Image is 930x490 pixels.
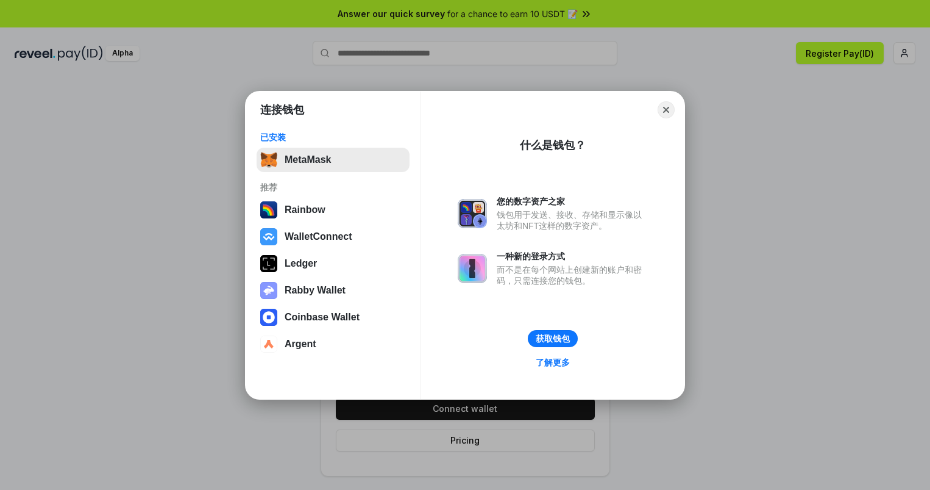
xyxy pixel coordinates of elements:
div: Rabby Wallet [285,285,346,296]
div: Coinbase Wallet [285,312,360,323]
img: svg+xml,%3Csvg%20xmlns%3D%22http%3A%2F%2Fwww.w3.org%2F2000%2Fsvg%22%20width%3D%2228%22%20height%3... [260,255,277,272]
div: Argent [285,339,316,350]
button: Rainbow [257,198,410,222]
div: 您的数字资产之家 [497,196,648,207]
button: Close [658,101,675,118]
div: Rainbow [285,204,325,215]
button: Coinbase Wallet [257,305,410,330]
div: 一种新的登录方式 [497,251,648,262]
button: 获取钱包 [528,330,578,347]
img: svg+xml,%3Csvg%20xmlns%3D%22http%3A%2F%2Fwww.w3.org%2F2000%2Fsvg%22%20fill%3D%22none%22%20viewBox... [458,199,487,228]
a: 了解更多 [528,355,577,370]
div: 什么是钱包？ [520,138,586,153]
img: svg+xml,%3Csvg%20width%3D%2228%22%20height%3D%2228%22%20viewBox%3D%220%200%2028%2028%22%20fill%3D... [260,309,277,326]
div: 钱包用于发送、接收、存储和显示像以太坊和NFT这样的数字资产。 [497,209,648,231]
div: 获取钱包 [536,333,570,344]
div: 推荐 [260,182,406,193]
div: WalletConnect [285,231,352,242]
button: MetaMask [257,148,410,172]
button: WalletConnect [257,225,410,249]
div: 了解更多 [536,357,570,368]
button: Argent [257,332,410,356]
div: Ledger [285,258,317,269]
button: Rabby Wallet [257,278,410,303]
h1: 连接钱包 [260,103,304,117]
div: 而不是在每个网站上创建新的账户和密码，只需连接您的钱包。 [497,264,648,286]
img: svg+xml,%3Csvg%20xmlns%3D%22http%3A%2F%2Fwww.w3.org%2F2000%2Fsvg%22%20fill%3D%22none%22%20viewBox... [458,254,487,283]
div: MetaMask [285,154,331,165]
img: svg+xml,%3Csvg%20width%3D%22120%22%20height%3D%22120%22%20viewBox%3D%220%200%20120%20120%22%20fil... [260,201,277,218]
img: svg+xml,%3Csvg%20xmlns%3D%22http%3A%2F%2Fwww.w3.org%2F2000%2Fsvg%22%20fill%3D%22none%22%20viewBox... [260,282,277,299]
img: svg+xml,%3Csvg%20fill%3D%22none%22%20height%3D%2233%22%20viewBox%3D%220%200%2035%2033%22%20width%... [260,151,277,168]
img: svg+xml,%3Csvg%20width%3D%2228%22%20height%3D%2228%22%20viewBox%3D%220%200%2028%2028%22%20fill%3D... [260,228,277,245]
div: 已安装 [260,132,406,143]
button: Ledger [257,251,410,276]
img: svg+xml,%3Csvg%20width%3D%2228%22%20height%3D%2228%22%20viewBox%3D%220%200%2028%2028%22%20fill%3D... [260,336,277,353]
